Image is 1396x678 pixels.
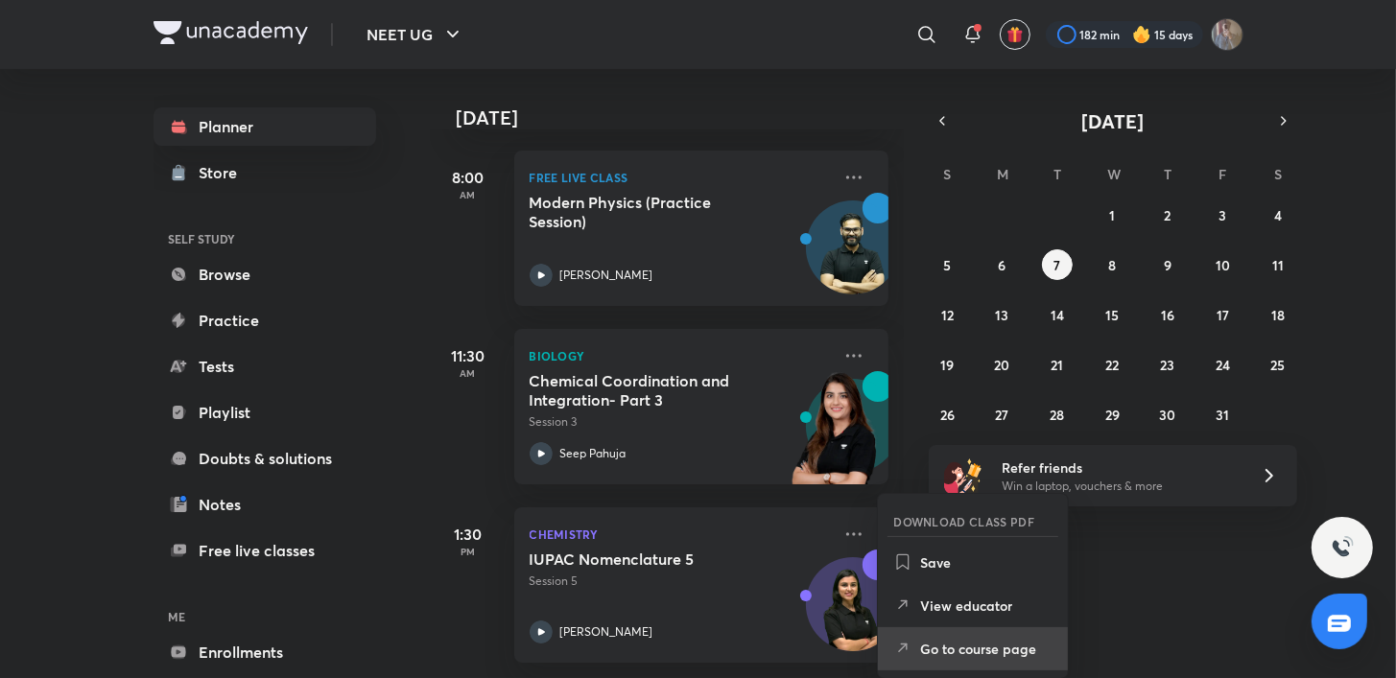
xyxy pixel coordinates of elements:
button: NEET UG [356,15,476,54]
p: Win a laptop, vouchers & more [1002,478,1238,495]
a: Free live classes [154,531,376,570]
abbr: October 21, 2025 [1052,356,1064,374]
p: AM [430,189,507,200]
h5: IUPAC Nomenclature 5 [530,549,769,569]
img: unacademy [783,371,888,503]
abbr: October 18, 2025 [1271,306,1285,324]
img: shubhanshu yadav [1211,18,1243,51]
p: Session 5 [530,573,831,590]
abbr: October 19, 2025 [940,356,954,374]
h5: 11:30 [430,344,507,367]
abbr: October 23, 2025 [1160,356,1174,374]
h6: ME [154,600,376,633]
a: Doubts & solutions [154,439,376,478]
abbr: October 24, 2025 [1216,356,1230,374]
h6: DOWNLOAD CLASS PDF [893,513,1034,530]
abbr: Friday [1219,165,1226,183]
abbr: October 15, 2025 [1105,306,1119,324]
abbr: Monday [998,165,1009,183]
img: Company Logo [154,21,308,44]
p: AM [430,367,507,379]
abbr: October 28, 2025 [1051,406,1065,424]
button: October 13, 2025 [987,299,1018,330]
abbr: October 4, 2025 [1274,206,1282,224]
abbr: October 12, 2025 [941,306,954,324]
abbr: October 29, 2025 [1105,406,1120,424]
abbr: October 3, 2025 [1219,206,1226,224]
abbr: October 9, 2025 [1164,256,1171,274]
button: October 5, 2025 [932,249,962,280]
button: October 3, 2025 [1207,199,1238,230]
button: October 23, 2025 [1152,349,1183,380]
h6: Refer friends [1002,457,1238,478]
a: Browse [154,255,376,293]
h5: 8:00 [430,166,507,189]
h5: Modern Physics (Practice Session) [530,193,769,231]
button: October 25, 2025 [1263,349,1293,380]
abbr: October 31, 2025 [1216,406,1229,424]
h5: 1:30 [430,523,507,546]
abbr: Sunday [943,165,951,183]
abbr: October 22, 2025 [1105,356,1119,374]
p: Session 3 [530,413,831,431]
div: Store [200,161,249,184]
button: October 20, 2025 [987,349,1018,380]
button: October 21, 2025 [1042,349,1073,380]
img: Avatar [807,211,899,303]
button: October 22, 2025 [1097,349,1127,380]
button: October 12, 2025 [932,299,962,330]
p: Go to course page [920,639,1053,659]
button: [DATE] [956,107,1270,134]
button: October 9, 2025 [1152,249,1183,280]
abbr: October 17, 2025 [1217,306,1229,324]
span: [DATE] [1081,108,1144,134]
button: October 4, 2025 [1263,199,1293,230]
button: October 11, 2025 [1263,249,1293,280]
button: October 10, 2025 [1207,249,1238,280]
img: ttu [1331,536,1354,559]
p: Chemistry [530,523,831,546]
abbr: October 10, 2025 [1216,256,1230,274]
button: October 14, 2025 [1042,299,1073,330]
button: avatar [1000,19,1030,50]
p: PM [430,546,507,557]
button: October 17, 2025 [1207,299,1238,330]
abbr: Thursday [1164,165,1171,183]
abbr: October 16, 2025 [1161,306,1174,324]
p: Biology [530,344,831,367]
p: Save [920,552,1053,573]
h6: SELF STUDY [154,222,376,255]
a: Enrollments [154,633,376,671]
abbr: October 2, 2025 [1164,206,1171,224]
abbr: October 8, 2025 [1108,256,1116,274]
button: October 24, 2025 [1207,349,1238,380]
a: Playlist [154,393,376,432]
button: October 15, 2025 [1097,299,1127,330]
img: referral [944,456,982,495]
button: October 19, 2025 [932,349,962,380]
button: October 18, 2025 [1263,299,1293,330]
p: [PERSON_NAME] [560,623,653,641]
abbr: Tuesday [1053,165,1061,183]
p: FREE LIVE CLASS [530,166,831,189]
abbr: October 6, 2025 [999,256,1006,274]
img: avatar [1006,26,1024,43]
a: Tests [154,347,376,386]
img: streak [1132,25,1151,44]
button: October 8, 2025 [1097,249,1127,280]
abbr: October 27, 2025 [996,406,1009,424]
abbr: October 26, 2025 [940,406,955,424]
abbr: October 7, 2025 [1054,256,1061,274]
button: October 26, 2025 [932,399,962,430]
abbr: Saturday [1274,165,1282,183]
abbr: October 25, 2025 [1270,356,1285,374]
abbr: October 1, 2025 [1109,206,1115,224]
button: October 28, 2025 [1042,399,1073,430]
button: October 30, 2025 [1152,399,1183,430]
img: Avatar [807,568,899,660]
abbr: October 13, 2025 [996,306,1009,324]
button: October 7, 2025 [1042,249,1073,280]
abbr: October 14, 2025 [1051,306,1064,324]
button: October 16, 2025 [1152,299,1183,330]
h5: Chemical Coordination and Integration- Part 3 [530,371,769,409]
